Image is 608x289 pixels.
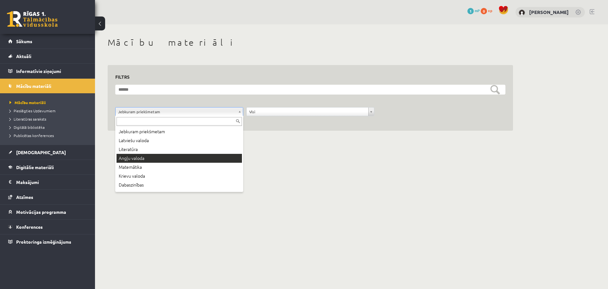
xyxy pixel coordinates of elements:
div: Matemātika [117,163,242,172]
div: Dabaszinības [117,181,242,189]
div: Datorika [117,189,242,198]
div: Jebkuram priekšmetam [117,127,242,136]
div: Literatūra [117,145,242,154]
div: Krievu valoda [117,172,242,181]
div: Latviešu valoda [117,136,242,145]
div: Angļu valoda [117,154,242,163]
